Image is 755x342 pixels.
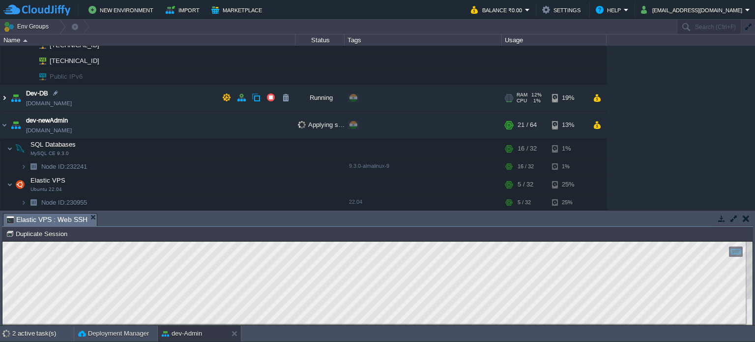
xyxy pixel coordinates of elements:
span: 232241 [40,162,88,171]
img: AMDAwAAAACH5BAEAAAAALAAAAAABAAEAAAICRAEAOw== [27,69,32,84]
div: 25% [552,195,584,210]
a: SQL DatabasesMySQL CE 9.3.0 [29,141,77,148]
span: Applying settings... [298,121,363,128]
img: AMDAwAAAACH5BAEAAAAALAAAAAABAAEAAAICRAEAOw== [13,139,27,158]
span: [DOMAIN_NAME] [26,98,72,108]
a: [TECHNICAL_ID] [49,41,101,49]
button: Env Groups [3,20,52,33]
img: AMDAwAAAACH5BAEAAAAALAAAAAABAAEAAAICRAEAOw== [27,159,40,174]
button: dev-Admin [162,329,202,339]
span: Ubuntu 22.04 [30,187,62,192]
a: Dev-DB [26,89,48,98]
div: 16 / 32 [518,139,537,158]
img: AMDAwAAAACH5BAEAAAAALAAAAAABAAEAAAICRAEAOw== [32,69,46,84]
button: Marketplace [211,4,265,16]
img: AMDAwAAAACH5BAEAAAAALAAAAAABAAEAAAICRAEAOw== [27,195,40,210]
img: AMDAwAAAACH5BAEAAAAALAAAAAABAAEAAAICRAEAOw== [13,175,27,194]
div: 5 / 32 [518,195,531,210]
a: Elastic VPSUbuntu 22.04 [29,177,67,184]
img: AMDAwAAAACH5BAEAAAAALAAAAAABAAEAAAICRAEAOw== [21,159,27,174]
span: SQL Databases [29,140,77,149]
div: 21 / 64 [518,112,537,138]
div: Tags [345,34,501,46]
span: RAM [517,92,527,98]
div: 1% [552,159,584,174]
div: 2 active task(s) [12,326,74,342]
span: Public IPv6 [49,69,84,84]
div: Running [295,85,345,111]
button: [EMAIL_ADDRESS][DOMAIN_NAME] [641,4,745,16]
div: Name [1,34,295,46]
span: Elastic VPS : Web SSH [6,214,87,226]
img: AMDAwAAAACH5BAEAAAAALAAAAAABAAEAAAICRAEAOw== [9,85,23,111]
a: Node ID:230955 [40,198,88,207]
span: [TECHNICAL_ID] [49,53,101,68]
button: New Environment [88,4,156,16]
img: AMDAwAAAACH5BAEAAAAALAAAAAABAAEAAAICRAEAOw== [7,139,13,158]
div: 5 / 32 [518,175,533,194]
img: AMDAwAAAACH5BAEAAAAALAAAAAABAAEAAAICRAEAOw== [0,112,8,138]
img: AMDAwAAAACH5BAEAAAAALAAAAAABAAEAAAICRAEAOw== [32,53,46,68]
button: Settings [542,4,583,16]
div: 1% [552,139,584,158]
span: Node ID: [41,199,66,206]
span: [DOMAIN_NAME] [26,125,72,135]
span: 230955 [40,198,88,207]
div: 25% [552,175,584,194]
span: Elastic VPS [29,176,67,185]
span: 22.04 [349,199,362,205]
span: MySQL CE 9.3.0 [30,151,69,156]
img: CloudJiffy [3,4,70,16]
a: Node ID:232241 [40,162,88,171]
img: AMDAwAAAACH5BAEAAAAALAAAAAABAAEAAAICRAEAOw== [7,175,13,194]
div: Usage [502,34,606,46]
img: AMDAwAAAACH5BAEAAAAALAAAAAABAAEAAAICRAEAOw== [27,53,32,68]
div: 16 / 32 [518,159,534,174]
span: CPU [517,98,527,104]
button: Help [596,4,624,16]
a: [TECHNICAL_ID] [49,57,101,64]
span: Node ID: [41,163,66,170]
span: 12% [531,92,542,98]
span: 1% [531,98,541,104]
a: Public IPv6 [49,73,84,80]
div: Status [296,34,344,46]
img: AMDAwAAAACH5BAEAAAAALAAAAAABAAEAAAICRAEAOw== [21,195,27,210]
a: dev-newAdmin [26,116,68,125]
button: Balance ₹0.00 [471,4,525,16]
div: 13% [552,112,584,138]
img: AMDAwAAAACH5BAEAAAAALAAAAAABAAEAAAICRAEAOw== [9,112,23,138]
div: 19% [552,85,584,111]
img: AMDAwAAAACH5BAEAAAAALAAAAAABAAEAAAICRAEAOw== [23,39,28,42]
button: Duplicate Session [6,229,70,238]
img: AMDAwAAAACH5BAEAAAAALAAAAAABAAEAAAICRAEAOw== [0,85,8,111]
button: Deployment Manager [78,329,149,339]
span: 9.3.0-almalinux-9 [349,163,389,169]
button: Import [166,4,203,16]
